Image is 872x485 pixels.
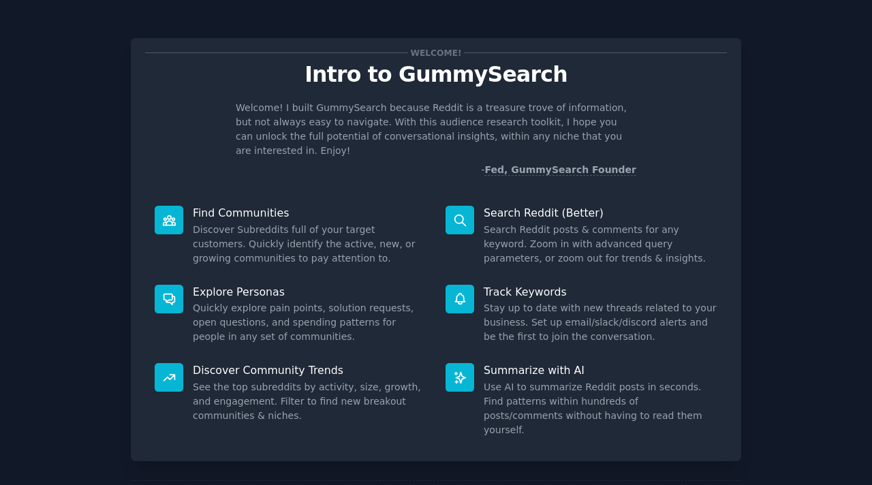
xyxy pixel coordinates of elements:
[193,301,426,344] dd: Quickly explore pain points, solution requests, open questions, and spending patterns for people ...
[193,363,426,377] p: Discover Community Trends
[193,223,426,266] dd: Discover Subreddits full of your target customers. Quickly identify the active, new, or growing c...
[145,63,727,87] p: Intro to GummySearch
[484,206,717,220] p: Search Reddit (Better)
[193,380,426,423] dd: See the top subreddits by activity, size, growth, and engagement. Filter to find new breakout com...
[484,301,717,344] dd: Stay up to date with new threads related to your business. Set up email/slack/discord alerts and ...
[193,206,426,220] p: Find Communities
[408,46,464,60] span: Welcome!
[484,363,717,377] p: Summarize with AI
[236,101,636,158] p: Welcome! I built GummySearch because Reddit is a treasure trove of information, but not always ea...
[481,163,636,177] div: -
[484,285,717,299] p: Track Keywords
[484,380,717,437] dd: Use AI to summarize Reddit posts in seconds. Find patterns within hundreds of posts/comments with...
[193,285,426,299] p: Explore Personas
[484,223,717,266] dd: Search Reddit posts & comments for any keyword. Zoom in with advanced query parameters, or zoom o...
[484,164,636,176] a: Fed, GummySearch Founder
